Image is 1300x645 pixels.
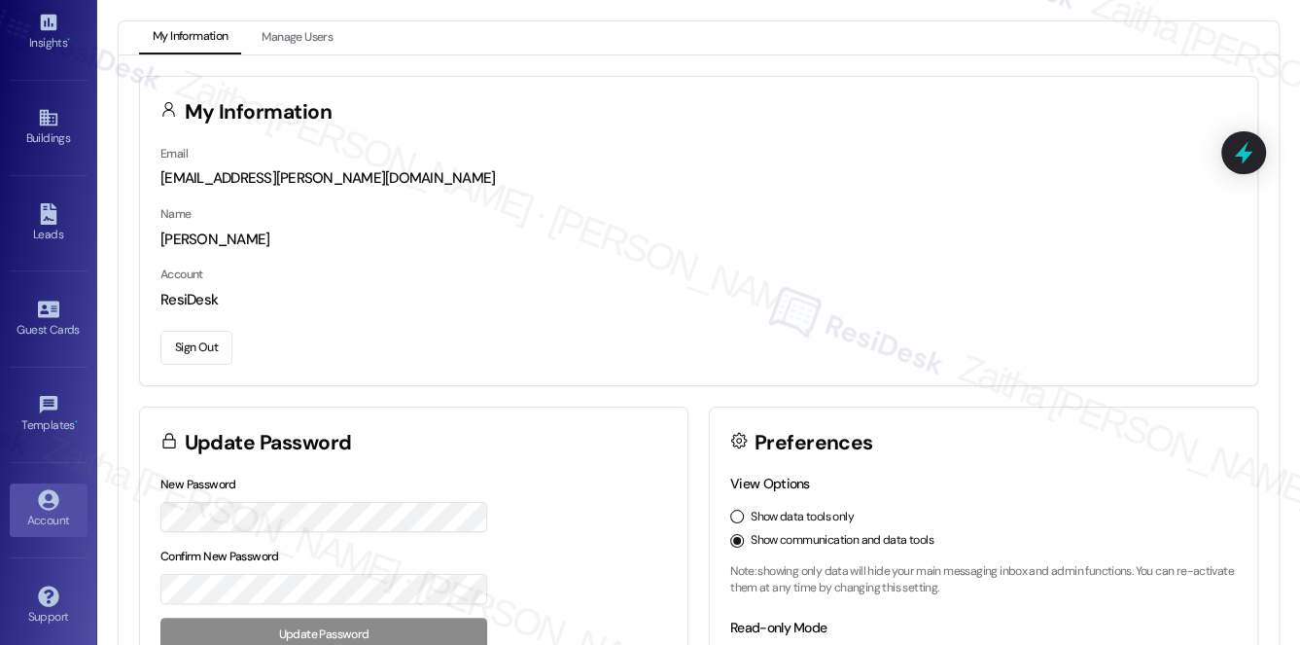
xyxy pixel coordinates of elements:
[10,580,88,632] a: Support
[160,331,232,365] button: Sign Out
[10,6,88,58] a: Insights •
[751,532,933,550] label: Show communication and data tools
[160,146,188,161] label: Email
[10,388,88,441] a: Templates •
[10,197,88,250] a: Leads
[751,509,854,526] label: Show data tools only
[185,433,352,453] h3: Update Password
[10,101,88,154] a: Buildings
[160,267,203,282] label: Account
[10,293,88,345] a: Guest Cards
[755,433,873,453] h3: Preferences
[248,21,346,54] button: Manage Users
[75,415,78,429] span: •
[160,290,1237,310] div: ResiDesk
[185,102,333,123] h3: My Information
[730,563,1237,597] p: Note: showing only data will hide your main messaging inbox and admin functions. You can re-activ...
[730,475,810,492] label: View Options
[730,619,826,636] label: Read-only Mode
[10,484,88,536] a: Account
[160,206,192,222] label: Name
[139,21,241,54] button: My Information
[160,230,1237,250] div: [PERSON_NAME]
[160,168,1237,189] div: [EMAIL_ADDRESS][PERSON_NAME][DOMAIN_NAME]
[67,33,70,47] span: •
[160,477,236,492] label: New Password
[160,549,279,564] label: Confirm New Password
